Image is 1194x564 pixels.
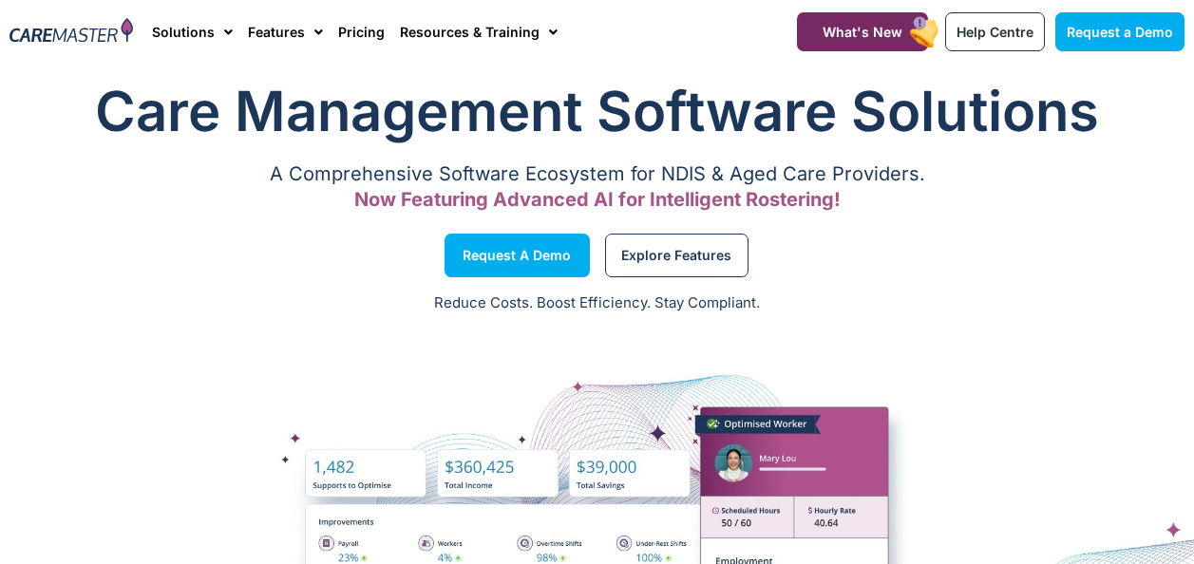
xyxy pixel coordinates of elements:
span: Request a Demo [1067,24,1173,40]
span: Request a Demo [463,251,571,260]
a: Request a Demo [445,234,590,277]
a: What's New [797,12,928,51]
span: Help Centre [957,24,1033,40]
span: Explore Features [621,251,731,260]
a: Help Centre [945,12,1045,51]
h1: Care Management Software Solutions [9,73,1185,149]
img: CareMaster Logo [9,18,133,46]
span: Now Featuring Advanced AI for Intelligent Rostering! [354,188,841,211]
a: Explore Features [605,234,749,277]
p: A Comprehensive Software Ecosystem for NDIS & Aged Care Providers. [9,168,1185,180]
span: What's New [823,24,902,40]
a: Request a Demo [1055,12,1185,51]
p: Reduce Costs. Boost Efficiency. Stay Compliant. [11,292,1183,314]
